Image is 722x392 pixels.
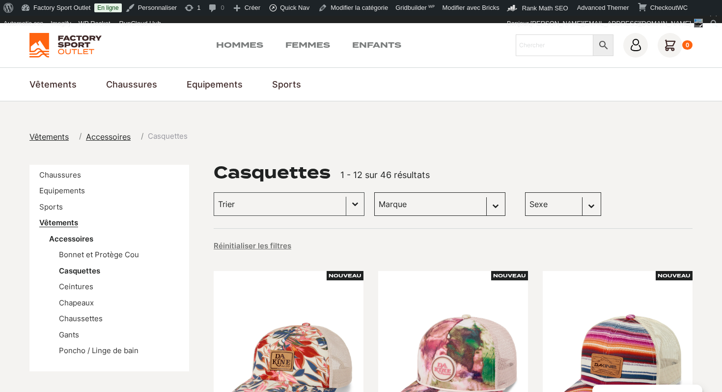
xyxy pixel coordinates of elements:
[47,16,75,31] a: Imagify
[218,198,342,211] input: Trier
[106,78,157,91] a: Chaussures
[29,132,69,142] span: Vêtements
[214,165,331,181] h1: Casquettes
[59,314,103,323] a: Chaussettes
[340,170,430,180] span: 1 - 12 sur 46 résultats
[59,330,79,339] a: Gants
[86,131,137,143] a: Accessoires
[59,266,100,275] a: Casquettes
[94,3,121,12] a: En ligne
[29,33,102,58] img: Factory Sport Outlet
[39,202,63,211] a: Sports
[29,131,188,143] nav: breadcrumbs
[682,40,693,50] div: 0
[214,241,291,251] button: Réinitialiser les filtres
[29,131,75,143] a: Vêtements
[49,234,93,243] a: Accessoires
[503,16,707,31] a: Bonjour,
[114,16,166,31] div: RunCloud Hub
[29,78,77,91] a: Vêtements
[75,16,114,31] a: WP Rocket
[285,39,330,51] a: Femmes
[516,34,593,56] input: Chercher
[530,20,691,27] span: [PERSON_NAME][EMAIL_ADDRESS][DOMAIN_NAME]
[346,193,364,215] button: Basculer la liste
[59,250,139,259] a: Bonnet et Protège Cou
[59,298,94,307] a: Chapeaux
[39,186,85,195] a: Equipements
[59,282,93,291] a: Ceintures
[148,131,188,142] span: Casquettes
[39,170,81,180] a: Chaussures
[39,218,78,227] a: Vêtements
[352,39,401,51] a: Enfants
[272,78,301,91] a: Sports
[86,132,131,142] span: Accessoires
[59,346,139,355] a: Poncho / Linge de bain
[522,4,568,12] span: Rank Math SEO
[216,39,263,51] a: Hommes
[187,78,243,91] a: Equipements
